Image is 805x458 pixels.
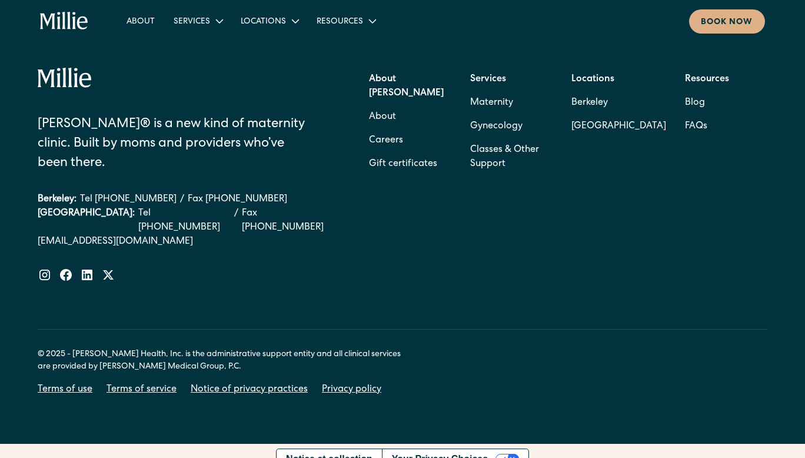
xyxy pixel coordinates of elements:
a: Privacy policy [322,383,381,397]
strong: Resources [685,75,729,84]
a: Careers [369,129,403,152]
div: Locations [231,11,307,31]
div: / [180,193,184,207]
strong: About [PERSON_NAME] [369,75,444,98]
div: Resources [317,16,363,28]
div: Book now [701,16,753,29]
a: Tel [PHONE_NUMBER] [138,207,231,235]
a: Blog [685,91,705,115]
a: Terms of use [38,383,92,397]
a: Tel [PHONE_NUMBER] [80,193,177,207]
a: Book now [689,9,765,34]
div: Services [164,11,231,31]
a: Terms of service [107,383,177,397]
div: [PERSON_NAME]® is a new kind of maternity clinic. Built by moms and providers who’ve been there. [38,115,315,174]
a: Fax [PHONE_NUMBER] [242,207,337,235]
a: [EMAIL_ADDRESS][DOMAIN_NAME] [38,235,337,249]
div: Berkeley: [38,193,76,207]
a: Gift certificates [369,152,437,176]
a: FAQs [685,115,707,138]
div: Resources [307,11,384,31]
a: Berkeley [571,91,666,115]
a: Maternity [470,91,513,115]
div: [GEOGRAPHIC_DATA]: [38,207,135,235]
a: home [40,12,88,31]
strong: Locations [571,75,614,84]
strong: Services [470,75,506,84]
a: Notice of privacy practices [191,383,308,397]
div: Locations [241,16,286,28]
div: / [234,207,238,235]
a: Gynecology [470,115,523,138]
div: Services [174,16,210,28]
a: About [369,105,396,129]
a: [GEOGRAPHIC_DATA] [571,115,666,138]
a: Fax [PHONE_NUMBER] [188,193,287,207]
a: Classes & Other Support [470,138,553,176]
a: About [117,11,164,31]
div: © 2025 - [PERSON_NAME] Health, Inc. is the administrative support entity and all clinical service... [38,349,414,373]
